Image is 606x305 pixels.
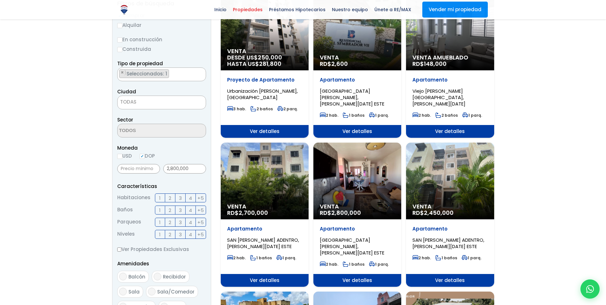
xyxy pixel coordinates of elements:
[320,113,338,118] span: 2 hab.
[412,113,431,118] span: 2 hab.
[320,54,395,61] span: Venta
[313,125,401,138] span: Ver detalles
[126,70,169,77] span: Seleccionados: 1
[412,209,454,217] span: RD$
[120,98,136,105] span: TODAS
[320,226,395,232] p: Apartamento
[119,4,130,15] img: Logo de REMAX
[313,274,401,287] span: Ver detalles
[258,53,282,61] span: 250,000
[331,209,361,217] span: 2,800,000
[239,209,268,217] span: 2,700,000
[163,273,186,280] span: Recibidor
[435,255,457,261] span: 1 baños
[140,154,145,159] input: DOP
[179,206,182,214] span: 3
[343,262,364,267] span: 1 baños
[320,60,348,68] span: RD$
[412,77,487,83] p: Apartamento
[462,113,482,118] span: 1 parq.
[159,231,161,239] span: 1
[117,23,122,28] input: Alquilar
[412,60,447,68] span: RD$
[121,70,124,75] span: ×
[117,144,206,152] span: Moneda
[117,260,206,268] p: Amenidades
[189,231,192,239] span: 4
[320,88,384,107] span: [GEOGRAPHIC_DATA][PERSON_NAME], [PERSON_NAME][DATE] ESTE
[118,68,121,82] textarea: Search
[369,113,389,118] span: 1 parq.
[320,262,338,267] span: 2 hab.
[169,194,171,202] span: 2
[169,206,171,214] span: 2
[117,230,135,239] span: Niveles
[179,231,182,239] span: 3
[118,98,206,106] span: TODAS
[435,113,458,118] span: 2 baños
[406,143,494,287] a: Venta RD$2,450,000 Apartamento SAN [PERSON_NAME] ADENTRO, [PERSON_NAME][DATE] ESTE 2 hab. 1 baños...
[179,218,182,226] span: 3
[197,231,204,239] span: +5
[412,203,487,210] span: Venta
[250,255,272,261] span: 1 baños
[189,194,192,202] span: 4
[117,152,132,160] label: USD
[412,237,484,250] span: SAN [PERSON_NAME] ADENTRO, [PERSON_NAME][DATE] ESTE
[117,37,122,43] input: En construcción
[343,113,364,118] span: 1 baños
[250,106,273,112] span: 2 baños
[128,273,145,280] span: Balcón
[119,70,126,75] button: Remove item
[412,226,487,232] p: Apartamento
[227,106,246,112] span: 3 hab.
[117,21,206,29] label: Alquilar
[148,288,156,295] input: Sala/Comedor
[117,116,133,123] span: Sector
[117,60,163,67] span: Tipo de propiedad
[211,5,230,14] span: Inicio
[227,77,302,83] p: Proyecto de Apartamento
[197,206,204,214] span: +5
[159,206,161,214] span: 1
[117,45,206,53] label: Construida
[422,2,488,18] a: Vender mi propiedad
[179,194,182,202] span: 3
[140,152,155,160] label: DOP
[169,218,171,226] span: 2
[276,255,296,261] span: 1 parq.
[227,226,302,232] p: Apartamento
[119,69,169,78] li: APARTAMENTO
[227,54,302,67] span: DESDE US$
[369,262,389,267] span: 1 parq.
[159,218,161,226] span: 1
[159,194,161,202] span: 1
[412,88,465,107] span: Viejo [PERSON_NAME][GEOGRAPHIC_DATA], [PERSON_NAME][DATE]
[197,194,204,202] span: +5
[331,60,348,68] span: 2,600
[320,77,395,83] p: Apartamento
[320,203,395,210] span: Venta
[117,247,121,252] input: Ver Propiedades Exclusivas
[199,70,202,75] span: ×
[154,273,161,280] input: Recibidor
[462,255,481,261] span: 1 parq.
[266,5,329,14] span: Préstamos Hipotecarios
[320,237,384,256] span: [GEOGRAPHIC_DATA][PERSON_NAME], [PERSON_NAME][DATE] ESTE
[119,273,127,280] input: Balcón
[117,154,122,159] input: USD
[259,60,281,68] span: 281,800
[119,288,127,295] input: Sala
[221,274,309,287] span: Ver detalles
[221,143,309,287] a: Venta RD$2,700,000 Apartamento SAN [PERSON_NAME] ADENTRO, [PERSON_NAME][DATE] ESTE 2 hab. 1 baños...
[221,125,309,138] span: Ver detalles
[320,209,361,217] span: RD$
[128,288,140,295] span: Sala
[424,209,454,217] span: 2,450,000
[163,164,206,174] input: Precio máximo
[189,218,192,226] span: 4
[117,88,136,95] span: Ciudad
[230,5,266,14] span: Propiedades
[277,106,298,112] span: 2 parq.
[199,69,203,76] button: Remove all items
